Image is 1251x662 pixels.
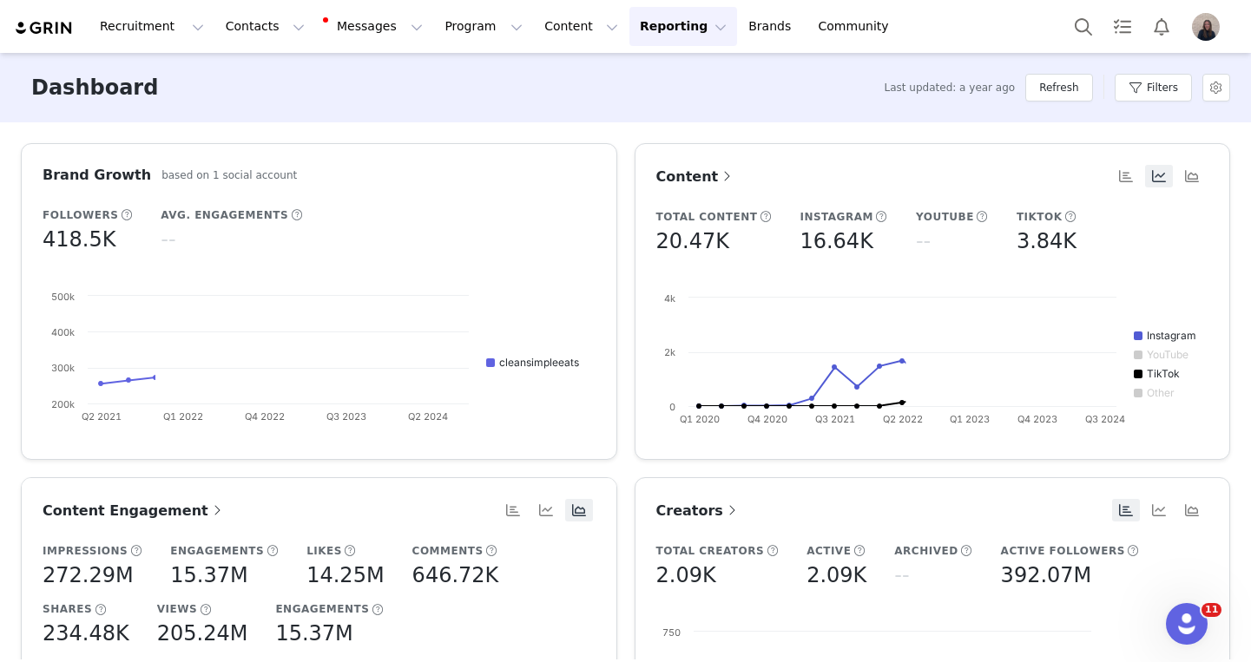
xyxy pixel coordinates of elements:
[664,292,675,305] text: 4k
[738,7,807,46] a: Brands
[51,362,75,374] text: 300k
[31,72,158,103] h3: Dashboard
[412,543,484,559] h5: Comments
[408,410,448,423] text: Q2 2024
[161,167,297,183] h5: based on 1 social account
[1147,367,1180,380] text: TikTok
[51,326,75,338] text: 400k
[885,80,1016,95] span: Last updated: a year ago
[656,166,736,187] a: Content
[656,502,741,519] span: Creators
[157,618,248,649] h5: 205.24M
[1202,603,1221,617] span: 11
[43,560,134,591] h5: 272.29M
[808,7,907,46] a: Community
[1017,413,1057,425] text: Q4 2023
[157,601,197,617] h5: Views
[916,226,931,257] h5: --
[1147,386,1175,399] text: Other
[656,209,758,225] h5: Total Content
[916,209,974,225] h5: YouTube
[51,398,75,410] text: 200k
[1103,7,1142,46] a: Tasks
[499,356,579,369] text: cleansimpleeats
[1064,7,1103,46] button: Search
[43,500,226,521] a: Content Engagement
[434,7,533,46] button: Program
[656,560,716,591] h5: 2.09K
[1166,603,1208,645] iframe: Intercom live chat
[656,168,736,185] span: Content
[43,601,92,617] h5: Shares
[1182,13,1237,41] button: Profile
[800,226,872,257] h5: 16.64K
[316,7,433,46] button: Messages
[1115,74,1192,102] button: Filters
[163,410,203,423] text: Q1 2022
[534,7,629,46] button: Content
[656,543,765,559] h5: Total Creators
[14,20,75,36] img: grin logo
[1001,543,1125,559] h5: Active Followers
[170,560,247,591] h5: 15.37M
[326,410,366,423] text: Q3 2023
[1017,226,1077,257] h5: 3.84K
[43,207,118,223] h5: Followers
[51,291,75,303] text: 500k
[306,560,384,591] h5: 14.25M
[275,601,369,617] h5: Engagements
[412,560,499,591] h5: 646.72K
[669,401,675,413] text: 0
[1147,329,1196,342] text: Instagram
[1017,209,1063,225] h5: TikTok
[1192,13,1220,41] img: 1cdbb7aa-9e77-4d87-9340-39fe3d42aad1.jpg
[1001,560,1092,591] h5: 392.07M
[89,7,214,46] button: Recruitment
[1147,348,1188,361] text: YouTube
[814,413,854,425] text: Q3 2021
[1142,7,1181,46] button: Notifications
[662,626,681,639] text: 750
[1025,74,1092,102] button: Refresh
[43,165,151,186] h3: Brand Growth
[306,543,342,559] h5: Likes
[161,207,288,223] h5: Avg. Engagements
[664,346,675,358] text: 2k
[215,7,315,46] button: Contacts
[882,413,922,425] text: Q2 2022
[43,224,115,255] h5: 418.5K
[275,618,352,649] h5: 15.37M
[656,226,729,257] h5: 20.47K
[807,560,866,591] h5: 2.09K
[161,224,175,255] h5: --
[679,413,719,425] text: Q1 2020
[43,502,226,519] span: Content Engagement
[43,543,128,559] h5: Impressions
[807,543,851,559] h5: Active
[747,413,787,425] text: Q4 2020
[629,7,737,46] button: Reporting
[894,543,958,559] h5: Archived
[1085,413,1125,425] text: Q3 2024
[245,410,285,423] text: Q4 2022
[950,413,990,425] text: Q1 2023
[800,209,873,225] h5: Instagram
[894,560,909,591] h5: --
[43,618,129,649] h5: 234.48K
[170,543,264,559] h5: Engagements
[656,500,741,521] a: Creators
[82,410,122,423] text: Q2 2021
